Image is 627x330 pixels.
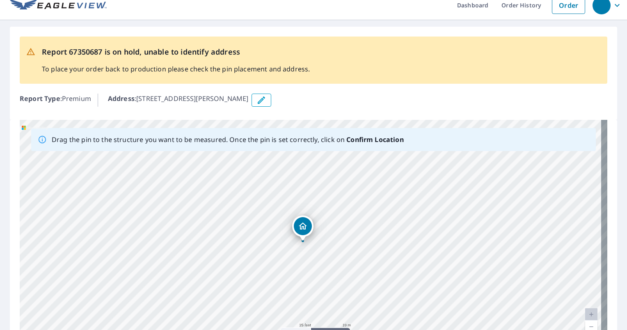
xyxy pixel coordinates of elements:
p: Report 67350687 is on hold, unable to identify address [42,46,310,57]
b: Confirm Location [346,135,403,144]
a: Current Level 20, Zoom In Disabled [585,308,597,321]
p: Drag the pin to the structure you want to be measured. Once the pin is set correctly, click on [52,135,404,144]
p: : [STREET_ADDRESS][PERSON_NAME] [108,94,249,107]
div: Dropped pin, building 1, Residential property, 101 5th St Cyrus, MN 56323 [292,215,313,241]
p: : Premium [20,94,91,107]
b: Address [108,94,135,103]
b: Report Type [20,94,60,103]
p: To place your order back to production please check the pin placement and address. [42,64,310,74]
